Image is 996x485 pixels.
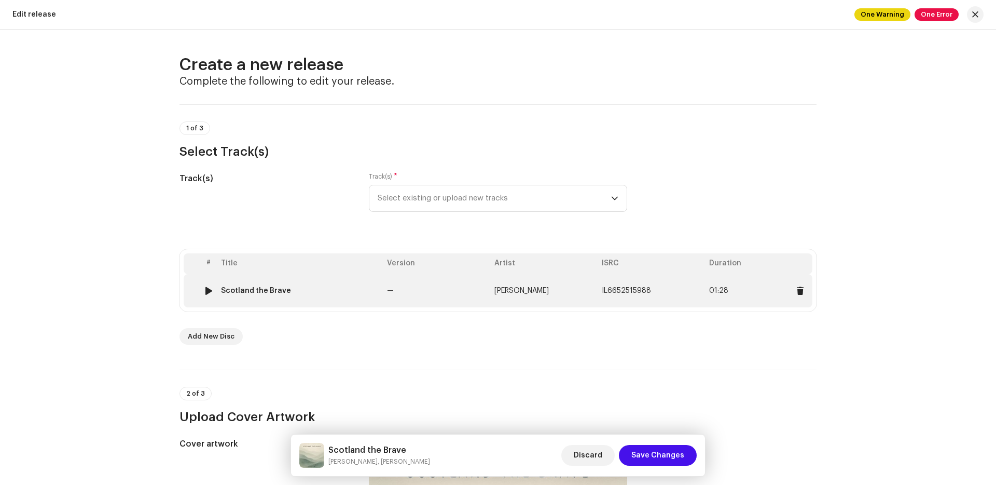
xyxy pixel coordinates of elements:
[200,253,217,274] th: #
[179,409,817,425] h3: Upload Cover Artwork
[328,456,430,467] small: Scotland the Brave
[378,185,611,211] span: Select existing or upload new tracks
[574,445,602,466] span: Discard
[299,443,324,468] img: 76cf324c-636b-4faf-9a60-85f09910f073
[186,390,205,397] span: 2 of 3
[179,55,817,75] h2: Create a new release
[387,287,394,294] span: —
[631,445,684,466] span: Save Changes
[179,328,243,345] button: Add New Disc
[490,253,598,274] th: Artist
[705,253,812,274] th: Duration
[369,172,397,181] label: Track(s)
[221,287,291,295] div: Scotland the Brave
[494,287,549,294] span: Roie Shpigler
[619,445,697,466] button: Save Changes
[217,253,383,274] th: Title
[179,172,352,185] h5: Track(s)
[709,287,728,295] span: 01:28
[188,326,234,347] span: Add New Disc
[598,253,705,274] th: ISRC
[328,444,430,456] h5: Scotland the Brave
[186,125,203,131] span: 1 of 3
[611,185,618,211] div: dropdown trigger
[561,445,615,466] button: Discard
[179,75,817,88] h4: Complete the following to edit your release.
[179,143,817,160] h3: Select Track(s)
[179,438,352,450] h5: Cover artwork
[383,253,490,274] th: Version
[602,287,651,294] span: IL6652515988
